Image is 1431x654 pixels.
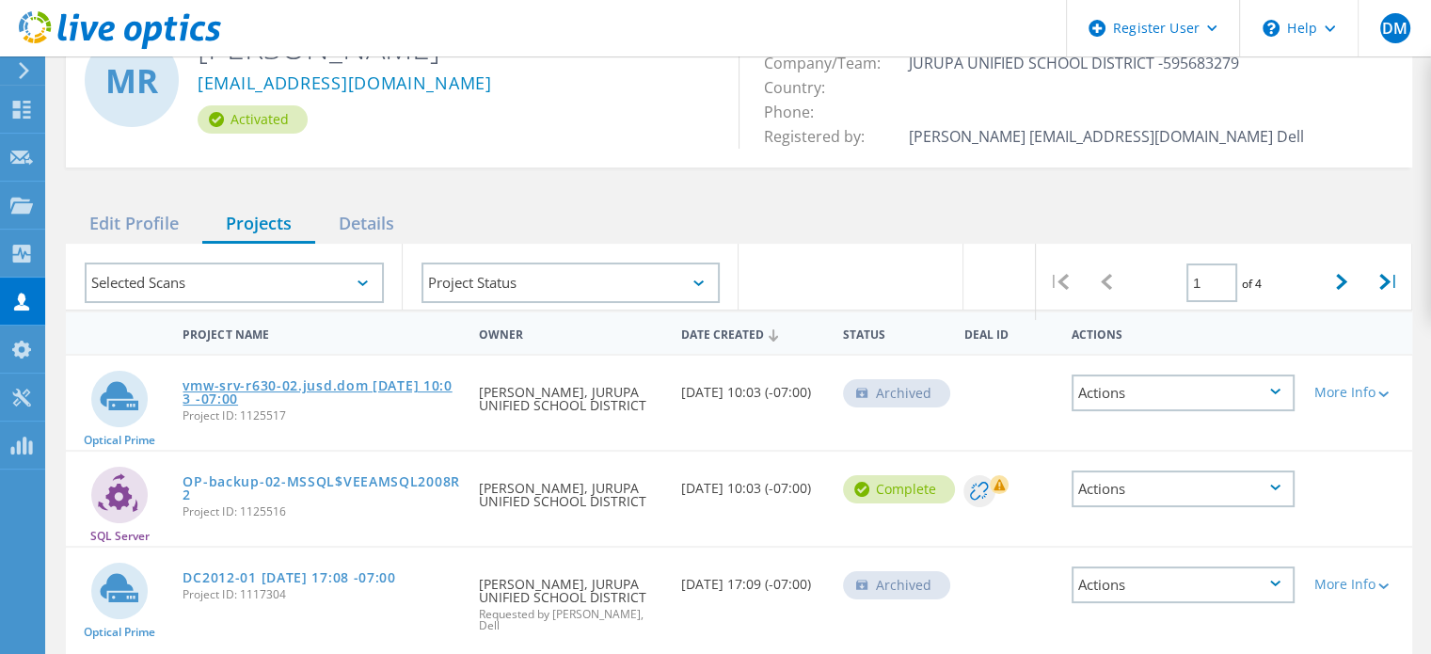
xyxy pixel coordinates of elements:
div: [PERSON_NAME], JURUPA UNIFIED SCHOOL DISTRICT [469,548,672,650]
span: Phone: [763,102,832,122]
div: Archived [843,379,950,407]
div: [DATE] 10:03 (-07:00) [672,452,834,514]
span: MR [105,64,158,97]
div: Selected Scans [85,263,384,303]
span: Company/Team: [763,53,898,73]
a: [EMAIL_ADDRESS][DOMAIN_NAME] [198,74,492,94]
span: Project ID: 1117304 [183,589,460,600]
span: DM [1382,21,1407,36]
div: Projects [202,205,315,244]
div: Actions [1062,315,1305,350]
svg: \n [1263,20,1280,37]
div: Actions [1072,471,1296,507]
span: Project ID: 1125517 [183,410,460,422]
a: vmw-srv-r630-02.jusd.dom [DATE] 10:03 -07:00 [183,379,460,406]
div: Status [834,315,955,350]
span: JURUPA UNIFIED SCHOOL DISTRICT -595683279 [908,53,1257,73]
a: OP-backup-02-MSSQL$VEEAMSQL2008R2 [183,475,460,502]
span: Optical Prime [84,627,155,638]
div: Details [315,205,418,244]
div: [PERSON_NAME], JURUPA UNIFIED SCHOOL DISTRICT [469,452,672,527]
div: | [1365,244,1412,320]
div: Activated [198,105,308,134]
div: Owner [469,315,672,350]
div: Actions [1072,375,1296,411]
span: Requested by [PERSON_NAME], Dell [479,609,662,631]
div: Edit Profile [66,205,202,244]
div: [PERSON_NAME], JURUPA UNIFIED SCHOOL DISTRICT [469,356,672,431]
div: Deal Id [954,315,1061,350]
div: [DATE] 10:03 (-07:00) [672,356,834,418]
div: Actions [1072,566,1296,603]
span: SQL Server [90,531,150,542]
div: More Info [1313,386,1402,399]
div: | [1036,244,1083,320]
td: [PERSON_NAME] [EMAIL_ADDRESS][DOMAIN_NAME] Dell [903,124,1308,149]
span: Registered by: [763,126,882,147]
span: Country: [763,77,843,98]
a: DC2012-01 [DATE] 17:08 -07:00 [183,571,395,584]
div: Complete [843,475,955,503]
span: of 4 [1242,276,1262,292]
div: [DATE] 17:09 (-07:00) [672,548,834,610]
div: Date Created [672,315,834,351]
span: Project ID: 1125516 [183,506,460,518]
a: Live Optics Dashboard [19,40,221,53]
span: Optical Prime [84,435,155,446]
div: Archived [843,571,950,599]
div: Project Name [173,315,469,350]
div: More Info [1313,578,1402,591]
div: Project Status [421,263,721,303]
